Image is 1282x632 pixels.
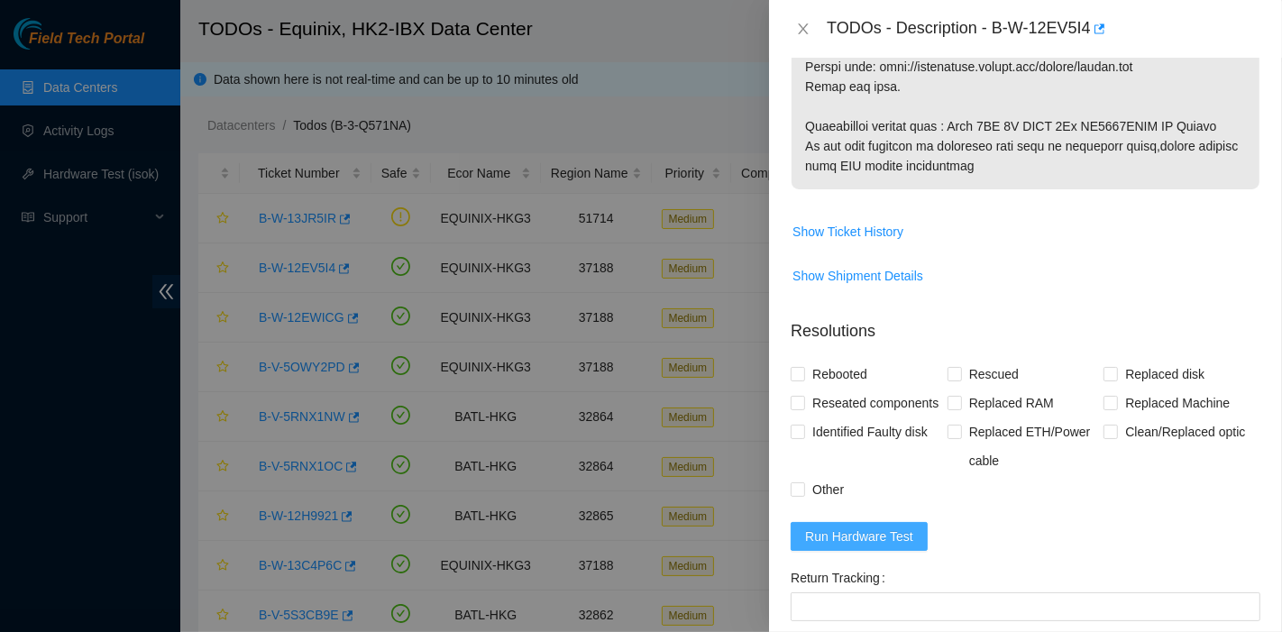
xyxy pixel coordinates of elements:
[1118,417,1252,446] span: Clean/Replaced optic
[791,21,816,38] button: Close
[805,360,875,389] span: Rebooted
[805,389,946,417] span: Reseated components
[791,305,1260,343] p: Resolutions
[827,14,1260,43] div: TODOs - Description - B-W-12EV5I4
[791,563,893,592] label: Return Tracking
[962,417,1104,475] span: Replaced ETH/Power cable
[1118,389,1237,417] span: Replaced Machine
[792,217,904,246] button: Show Ticket History
[791,522,928,551] button: Run Hardware Test
[805,417,935,446] span: Identified Faulty disk
[805,527,913,546] span: Run Hardware Test
[962,360,1026,389] span: Rescued
[796,22,810,36] span: close
[792,222,903,242] span: Show Ticket History
[1118,360,1212,389] span: Replaced disk
[791,592,1260,621] input: Return Tracking
[792,266,923,286] span: Show Shipment Details
[805,475,851,504] span: Other
[792,261,924,290] button: Show Shipment Details
[962,389,1061,417] span: Replaced RAM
